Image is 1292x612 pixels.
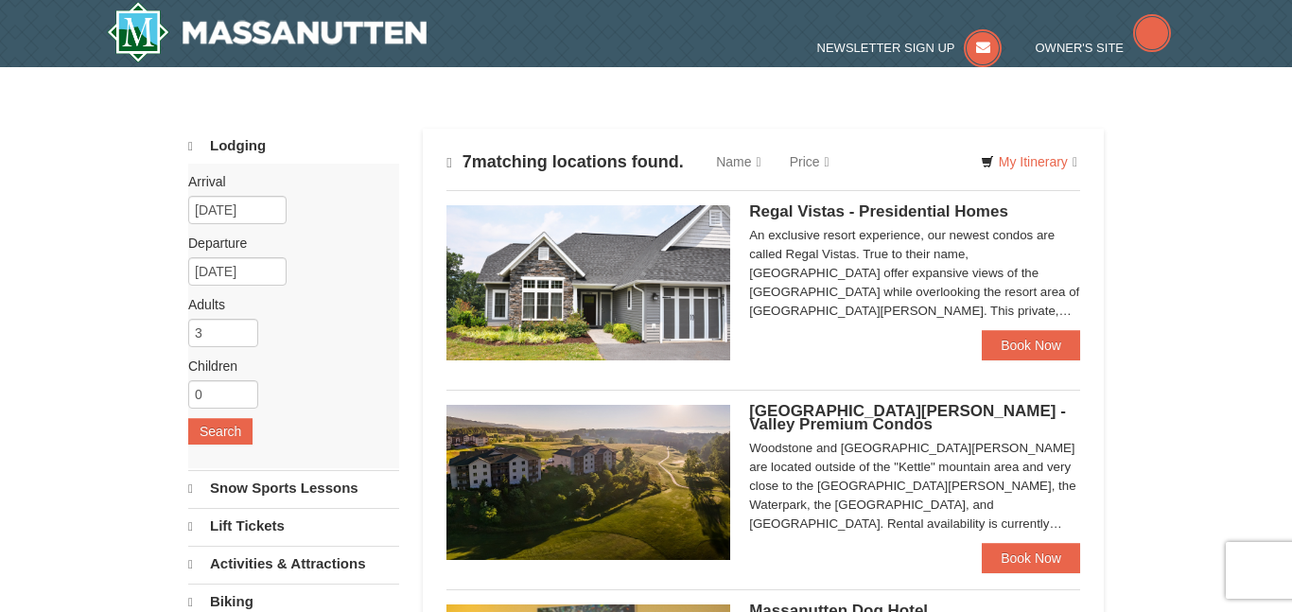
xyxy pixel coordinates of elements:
[446,152,684,172] h4: matching locations found.
[1036,41,1125,55] span: Owner's Site
[188,234,385,253] label: Departure
[107,2,427,62] a: Massanutten Resort
[749,402,1066,433] span: [GEOGRAPHIC_DATA][PERSON_NAME] - Valley Premium Condos
[776,143,844,181] a: Price
[188,172,385,191] label: Arrival
[817,41,955,55] span: Newsletter Sign Up
[749,202,1008,220] span: Regal Vistas - Presidential Homes
[1036,41,1172,55] a: Owner's Site
[188,295,385,314] label: Adults
[188,357,385,376] label: Children
[969,148,1090,176] a: My Itinerary
[463,152,472,171] span: 7
[188,508,399,544] a: Lift Tickets
[188,470,399,506] a: Snow Sports Lessons
[446,205,730,360] img: 19218991-1-902409a9.jpg
[188,546,399,582] a: Activities & Attractions
[446,405,730,560] img: 19219041-4-ec11c166.jpg
[702,143,775,181] a: Name
[749,226,1080,321] div: An exclusive resort experience, our newest condos are called Regal Vistas. True to their name, [G...
[817,41,1003,55] a: Newsletter Sign Up
[107,2,427,62] img: Massanutten Resort Logo
[982,543,1080,573] a: Book Now
[749,439,1080,533] div: Woodstone and [GEOGRAPHIC_DATA][PERSON_NAME] are located outside of the "Kettle" mountain area an...
[188,129,399,164] a: Lodging
[188,418,253,445] button: Search
[982,330,1080,360] a: Book Now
